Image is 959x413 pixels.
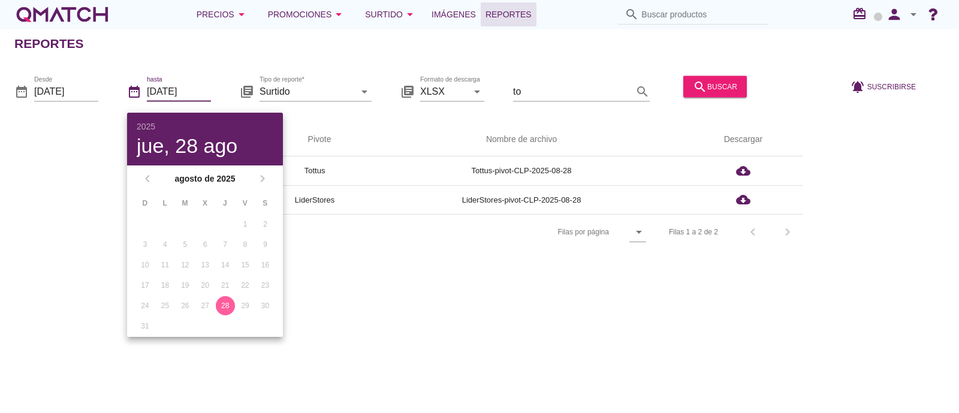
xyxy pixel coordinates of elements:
[400,84,415,98] i: library_books
[14,84,29,98] i: date_range
[355,2,427,26] button: Surtido
[736,164,750,178] i: cloud_download
[256,193,275,213] th: S
[669,227,718,237] div: Filas 1 a 2 de 2
[137,122,273,131] div: 2025
[155,193,174,213] th: L
[137,135,273,156] div: jue, 28 ago
[216,296,235,315] button: 28
[632,225,646,239] i: arrow_drop_down
[427,2,481,26] a: Imágenes
[841,76,925,97] button: Suscribirse
[234,7,249,22] i: arrow_drop_down
[147,82,211,101] input: hasta
[693,79,737,94] div: buscar
[331,7,346,22] i: arrow_drop_down
[127,84,141,98] i: date_range
[867,81,916,92] span: Suscribirse
[851,79,867,94] i: notifications_active
[485,7,532,22] span: Reportes
[403,7,417,22] i: arrow_drop_down
[176,193,194,213] th: M
[683,123,803,156] th: Descargar: Not sorted.
[481,2,536,26] a: Reportes
[683,76,747,97] button: buscar
[236,193,254,213] th: V
[736,192,750,207] i: cloud_download
[357,84,372,98] i: arrow_drop_down
[625,7,639,22] i: search
[365,7,417,22] div: Surtido
[216,300,235,311] div: 28
[240,84,254,98] i: library_books
[470,84,484,98] i: arrow_drop_down
[195,193,214,213] th: X
[258,2,356,26] button: Promociones
[360,156,683,185] td: Tottus-pivot-CLP-2025-08-28
[216,193,234,213] th: J
[268,7,346,22] div: Promociones
[34,82,98,101] input: Desde
[260,82,355,101] input: Tipo de reporte*
[438,215,646,249] div: Filas por página
[693,79,707,94] i: search
[432,7,476,22] span: Imágenes
[14,2,110,26] a: white-qmatch-logo
[882,6,906,23] i: person
[158,173,252,185] strong: agosto de 2025
[360,123,683,156] th: Nombre de archivo: Not sorted.
[420,82,468,101] input: Formato de descarga
[906,7,921,22] i: arrow_drop_down
[197,7,249,22] div: Precios
[270,185,360,214] td: LiderStores
[270,156,360,185] td: Tottus
[187,2,258,26] button: Precios
[270,123,360,156] th: Pivote: Not sorted. Activate to sort ascending.
[14,34,84,53] h2: Reportes
[852,7,871,21] i: redeem
[360,185,683,214] td: LiderStores-pivot-CLP-2025-08-28
[513,82,633,101] input: Filtrar por texto
[635,84,650,98] i: search
[135,193,154,213] th: D
[641,5,761,24] input: Buscar productos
